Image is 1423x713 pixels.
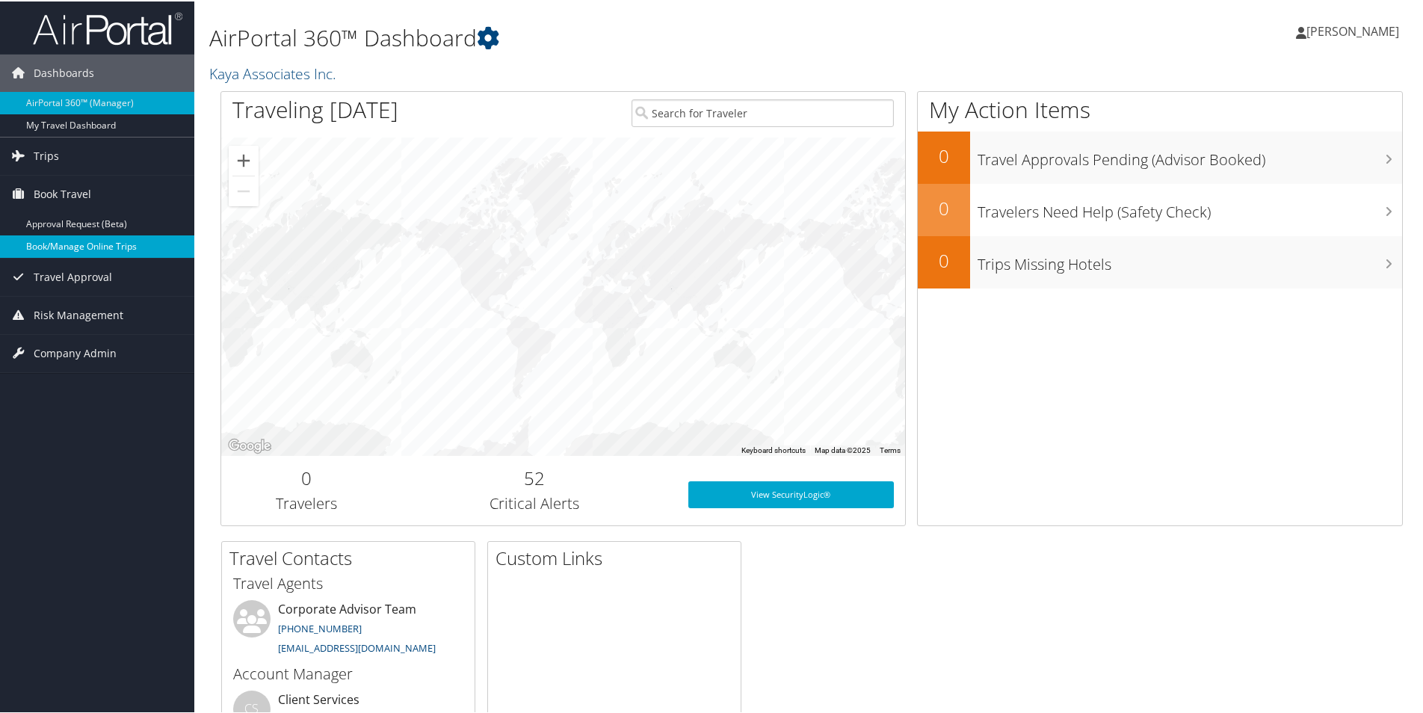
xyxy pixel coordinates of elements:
[496,544,741,570] h2: Custom Links
[226,599,471,660] li: Corporate Advisor Team
[34,53,94,90] span: Dashboards
[225,435,274,454] img: Google
[918,130,1402,182] a: 0Travel Approvals Pending (Advisor Booked)
[33,10,182,45] img: airportal-logo.png
[918,142,970,167] h2: 0
[232,93,398,124] h1: Traveling [DATE]
[978,245,1402,274] h3: Trips Missing Hotels
[209,21,1013,52] h1: AirPortal 360™ Dashboard
[229,175,259,205] button: Zoom out
[1296,7,1414,52] a: [PERSON_NAME]
[233,662,463,683] h3: Account Manager
[34,257,112,294] span: Travel Approval
[229,144,259,174] button: Zoom in
[632,98,894,126] input: Search for Traveler
[34,295,123,333] span: Risk Management
[978,141,1402,169] h3: Travel Approvals Pending (Advisor Booked)
[278,640,436,653] a: [EMAIL_ADDRESS][DOMAIN_NAME]
[233,572,463,593] h3: Travel Agents
[229,544,475,570] h2: Travel Contacts
[918,194,970,220] h2: 0
[688,480,894,507] a: View SecurityLogic®
[278,620,362,634] a: [PHONE_NUMBER]
[209,62,340,82] a: Kaya Associates Inc.
[880,445,901,453] a: Terms
[232,492,381,513] h3: Travelers
[978,193,1402,221] h3: Travelers Need Help (Safety Check)
[34,333,117,371] span: Company Admin
[404,464,666,490] h2: 52
[918,93,1402,124] h1: My Action Items
[741,444,806,454] button: Keyboard shortcuts
[232,464,381,490] h2: 0
[918,235,1402,287] a: 0Trips Missing Hotels
[918,247,970,272] h2: 0
[34,136,59,173] span: Trips
[404,492,666,513] h3: Critical Alerts
[815,445,871,453] span: Map data ©2025
[918,182,1402,235] a: 0Travelers Need Help (Safety Check)
[225,435,274,454] a: Open this area in Google Maps (opens a new window)
[34,174,91,212] span: Book Travel
[1306,22,1399,38] span: [PERSON_NAME]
